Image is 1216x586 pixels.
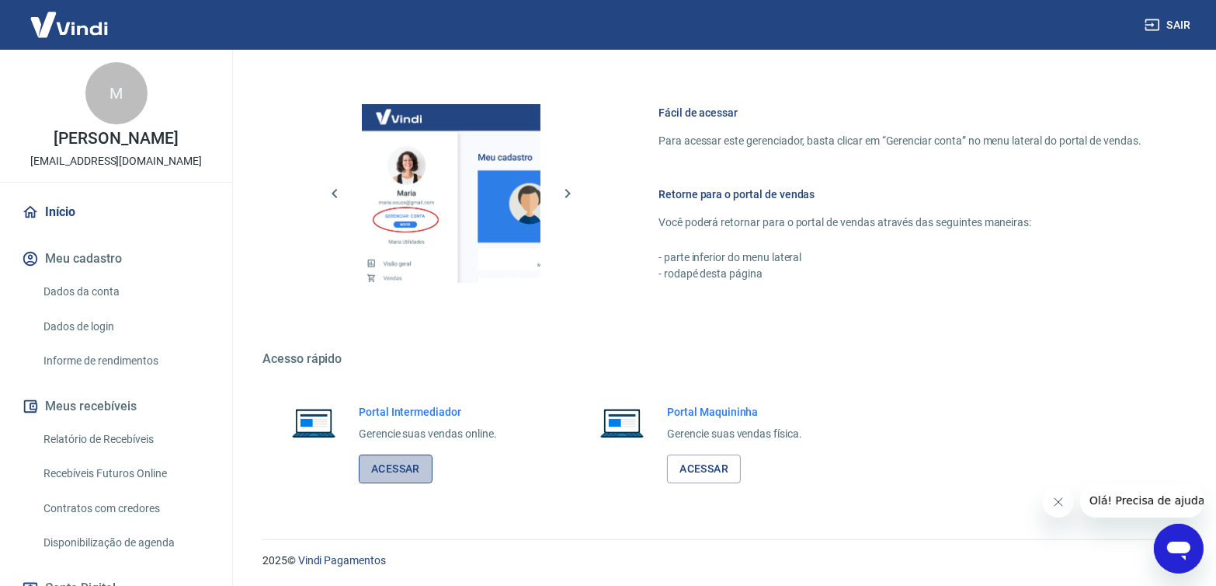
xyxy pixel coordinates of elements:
[658,266,1141,282] p: - rodapé desta página
[359,455,433,483] a: Acessar
[658,105,1141,120] h6: Fácil de acessar
[1141,11,1197,40] button: Sair
[298,554,386,567] a: Vindi Pagamentos
[262,553,1179,569] p: 2025 ©
[19,1,120,48] img: Vindi
[37,493,214,525] a: Contratos com credores
[37,527,214,559] a: Disponibilização de agenda
[37,345,214,377] a: Informe de rendimentos
[19,242,214,276] button: Meu cadastro
[9,11,130,23] span: Olá! Precisa de ajuda?
[1080,483,1204,518] iframe: Message from company
[1043,487,1074,518] iframe: Close message
[37,424,214,455] a: Relatório de Recebíveis
[667,426,802,442] p: Gerencie suas vendas física.
[30,153,202,169] p: [EMAIL_ADDRESS][DOMAIN_NAME]
[359,404,497,420] h6: Portal Intermediador
[19,389,214,424] button: Meus recebíveis
[37,276,214,308] a: Dados da conta
[589,404,655,441] img: Imagem de um notebook aberto
[658,133,1141,149] p: Para acessar este gerenciador, basta clicar em “Gerenciar conta” no menu lateral do portal de ven...
[37,458,214,490] a: Recebíveis Futuros Online
[667,404,802,420] h6: Portal Maquininha
[658,215,1141,231] p: Você poderá retornar para o portal de vendas através das seguintes maneiras:
[37,311,214,343] a: Dados de login
[85,62,148,124] div: M
[281,404,346,441] img: Imagem de um notebook aberto
[667,455,741,483] a: Acessar
[262,351,1179,367] h5: Acesso rápido
[658,187,1141,202] h6: Retorne para o portal de vendas
[1154,524,1204,574] iframe: Button to launch messaging window
[362,104,540,283] img: Imagem da dashboard mostrando o botão de gerenciar conta na sidebar no lado esquerdo
[359,426,497,442] p: Gerencie suas vendas online.
[658,249,1141,266] p: - parte inferior do menu lateral
[19,195,214,229] a: Início
[54,131,178,147] p: [PERSON_NAME]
